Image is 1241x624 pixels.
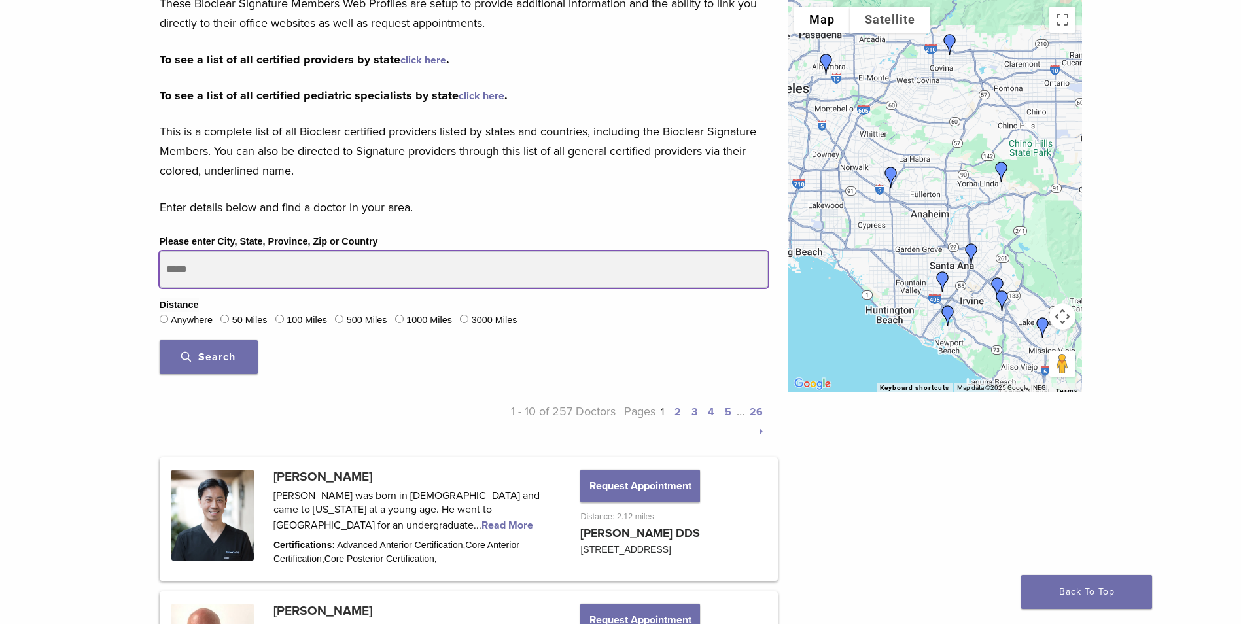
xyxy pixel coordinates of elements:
[1049,351,1075,377] button: Drag Pegman onto the map to open Street View
[347,313,387,328] label: 500 Miles
[791,375,834,392] a: Open this area in Google Maps (opens a new window)
[160,198,768,217] p: Enter details below and find a doctor in your area.
[956,238,987,269] div: Dr. Eddie Kao
[880,383,949,392] button: Keyboard shortcuts
[160,298,199,313] legend: Distance
[986,156,1017,188] div: Dr. Rajeev Prasher
[472,313,517,328] label: 3000 Miles
[661,406,664,419] a: 1
[1049,303,1075,330] button: Map camera controls
[160,52,449,67] strong: To see a list of all certified providers by state .
[850,7,930,33] button: Show satellite imagery
[160,340,258,374] button: Search
[459,90,504,103] a: click here
[1049,7,1075,33] button: Toggle fullscreen view
[616,402,768,441] p: Pages
[927,266,958,298] div: Dr. Randy Fong
[1021,575,1152,609] a: Back To Top
[464,402,616,441] p: 1 - 10 of 257 Doctors
[160,88,508,103] strong: To see a list of all certified pediatric specialists by state .
[794,7,850,33] button: Show street map
[750,406,763,419] a: 26
[580,470,699,502] button: Request Appointment
[160,235,378,249] label: Please enter City, State, Province, Zip or Country
[406,313,452,328] label: 1000 Miles
[725,406,731,419] a: 5
[232,313,268,328] label: 50 Miles
[171,313,213,328] label: Anywhere
[181,351,236,364] span: Search
[932,300,964,332] div: Dr. James Chau
[791,375,834,392] img: Google
[400,54,446,67] a: click here
[982,272,1013,303] div: Dr. Frank Raymer
[811,48,842,80] div: Dr. Benjamin Lu
[875,162,907,193] div: Dr. Henry Chung
[737,404,744,419] span: …
[1056,387,1078,395] a: Terms (opens in new tab)
[674,406,681,419] a: 2
[287,313,327,328] label: 100 Miles
[708,406,714,419] a: 4
[160,122,768,181] p: This is a complete list of all Bioclear certified providers listed by states and countries, inclu...
[1027,312,1058,343] div: Dr. Vanessa Cruz
[691,406,697,419] a: 3
[934,29,966,60] div: Dr. Joy Helou
[957,384,1048,391] span: Map data ©2025 Google, INEGI
[987,285,1018,317] div: Rice Dentistry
